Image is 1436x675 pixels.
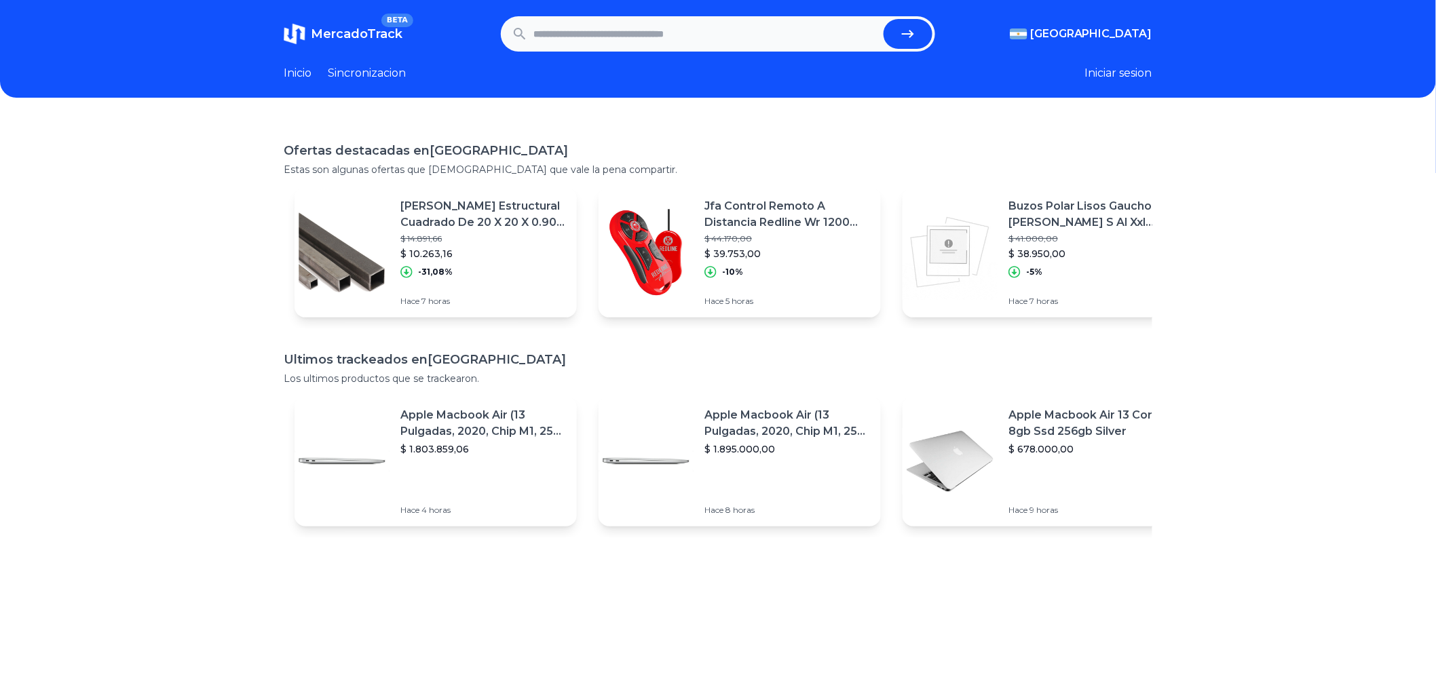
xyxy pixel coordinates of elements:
p: Hace 9 horas [1008,505,1174,516]
p: Hace 4 horas [400,505,566,516]
span: [GEOGRAPHIC_DATA] [1030,26,1152,42]
p: $ 41.000,00 [1008,233,1174,244]
p: [PERSON_NAME] Estructural Cuadrado De 20 X 20 X 0.90 Mm Gramabi En Barras De 6 Mt. De Largo Tubo ... [400,198,566,231]
p: $ 38.950,00 [1008,247,1174,261]
p: -10% [722,267,743,277]
span: BETA [381,14,413,27]
h1: Ultimos trackeados en [GEOGRAPHIC_DATA] [284,350,1152,369]
p: $ 14.891,66 [400,233,566,244]
p: Apple Macbook Air 13 Core I5 8gb Ssd 256gb Silver [1008,407,1174,440]
img: Argentina [1010,28,1027,39]
p: $ 10.263,16 [400,247,566,261]
p: Estas son algunas ofertas que [DEMOGRAPHIC_DATA] que vale la pena compartir. [284,163,1152,176]
img: Featured image [599,205,694,300]
p: $ 39.753,00 [704,247,870,261]
button: Iniciar sesion [1085,65,1152,81]
p: Hace 8 horas [704,505,870,516]
img: Featured image [903,205,998,300]
img: Featured image [599,414,694,509]
p: Apple Macbook Air (13 Pulgadas, 2020, Chip M1, 256 Gb De Ssd, 8 Gb De Ram) - Plata [704,407,870,440]
a: Featured imageBuzos Polar Lisos Gaucho [PERSON_NAME] S Al Xxl Somos Fabricante$ 41.000,00$ 38.950... [903,187,1185,317]
p: Hace 7 horas [1008,296,1174,307]
a: Featured imageApple Macbook Air (13 Pulgadas, 2020, Chip M1, 256 Gb De Ssd, 8 Gb De Ram) - Plata$... [599,396,881,526]
a: Featured image[PERSON_NAME] Estructural Cuadrado De 20 X 20 X 0.90 Mm Gramabi En Barras De 6 Mt. ... [295,187,577,317]
p: Apple Macbook Air (13 Pulgadas, 2020, Chip M1, 256 Gb De Ssd, 8 Gb De Ram) - Plata [400,407,566,440]
a: Featured imageApple Macbook Air (13 Pulgadas, 2020, Chip M1, 256 Gb De Ssd, 8 Gb De Ram) - Plata$... [295,396,577,526]
img: MercadoTrack [284,23,305,45]
p: $ 44.170,00 [704,233,870,244]
img: Featured image [295,414,390,509]
a: Inicio [284,65,311,81]
a: Featured imageApple Macbook Air 13 Core I5 8gb Ssd 256gb Silver$ 678.000,00Hace 9 horas [903,396,1185,526]
img: Featured image [295,205,390,300]
p: $ 1.895.000,00 [704,442,870,456]
a: Featured imageJfa Control Remoto A Distancia Redline Wr 1200 Metros$ 44.170,00$ 39.753,00-10%Hace... [599,187,881,317]
a: MercadoTrackBETA [284,23,402,45]
p: -31,08% [418,267,453,277]
p: Los ultimos productos que se trackearon. [284,372,1152,385]
img: Featured image [903,414,998,509]
h1: Ofertas destacadas en [GEOGRAPHIC_DATA] [284,141,1152,160]
p: -5% [1026,267,1042,277]
p: $ 678.000,00 [1008,442,1174,456]
p: Hace 5 horas [704,296,870,307]
p: Buzos Polar Lisos Gaucho [PERSON_NAME] S Al Xxl Somos Fabricante [1008,198,1174,231]
p: $ 1.803.859,06 [400,442,566,456]
button: [GEOGRAPHIC_DATA] [1010,26,1152,42]
span: MercadoTrack [311,26,402,41]
a: Sincronizacion [328,65,406,81]
p: Hace 7 horas [400,296,566,307]
p: Jfa Control Remoto A Distancia Redline Wr 1200 Metros [704,198,870,231]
